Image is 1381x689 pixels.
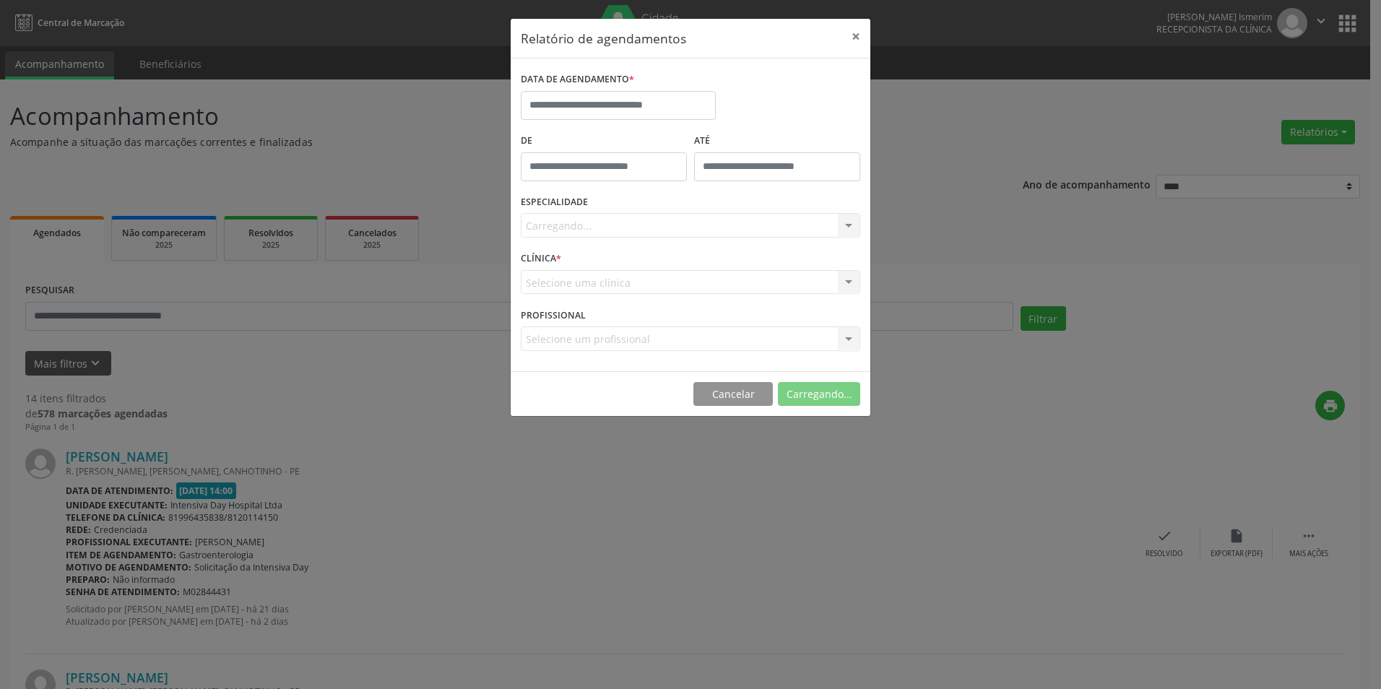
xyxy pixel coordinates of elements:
label: CLÍNICA [521,248,561,270]
button: Close [841,19,870,54]
label: DATA DE AGENDAMENTO [521,69,634,91]
label: De [521,130,687,152]
button: Carregando... [778,382,860,407]
button: Cancelar [693,382,773,407]
label: ATÉ [694,130,860,152]
h5: Relatório de agendamentos [521,29,686,48]
label: PROFISSIONAL [521,304,586,326]
label: ESPECIALIDADE [521,191,588,214]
